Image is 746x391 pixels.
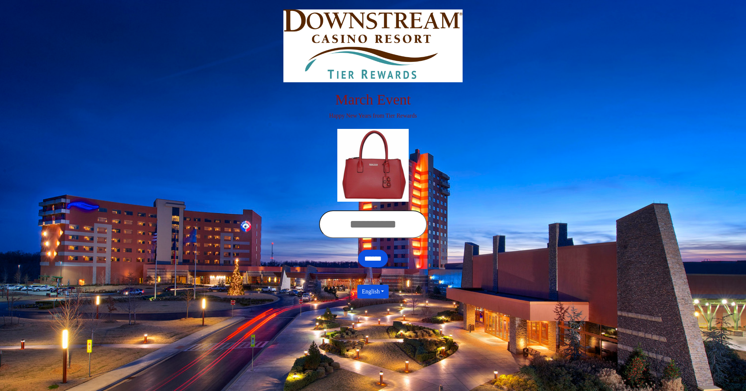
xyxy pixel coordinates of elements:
[337,129,409,202] img: Center Image
[283,9,462,82] img: Logo
[338,277,408,283] span: Powered by TIER Rewards™
[171,91,575,108] h1: March Event
[171,111,575,120] p: Happy New Years from Tier Rewards
[357,285,389,299] button: English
